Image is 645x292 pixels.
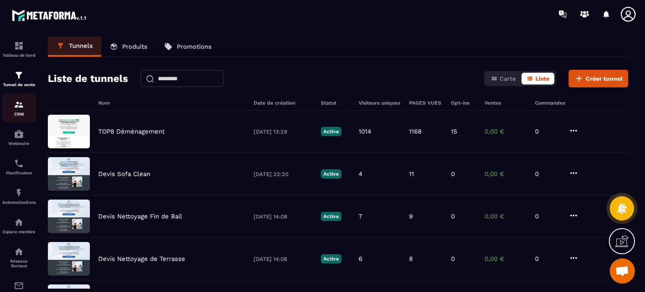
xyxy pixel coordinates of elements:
[610,258,635,284] a: Ouvrir le chat
[409,170,414,178] p: 11
[69,42,93,50] p: Tunnels
[359,100,401,106] h6: Visiteurs uniques
[535,170,560,178] p: 0
[2,240,36,274] a: social-networksocial-networkRéseaux Sociaux
[2,82,36,87] p: Tunnel de vente
[48,115,90,148] img: image
[2,182,36,211] a: automationsautomationsAutomatisations
[409,128,422,135] p: 1168
[485,100,527,106] h6: Ventes
[451,255,455,263] p: 0
[485,213,527,220] p: 0,00 €
[2,229,36,234] p: Espace membre
[321,169,341,179] p: Active
[177,43,212,50] p: Promotions
[359,213,362,220] p: 7
[2,141,36,146] p: Webinaire
[14,217,24,227] img: automations
[48,37,101,57] a: Tunnels
[451,213,455,220] p: 0
[321,127,341,136] p: Active
[48,200,90,233] img: image
[98,100,245,106] h6: Nom
[14,281,24,291] img: email
[409,255,413,263] p: 8
[409,213,413,220] p: 9
[451,128,457,135] p: 15
[2,34,36,64] a: formationformationTableau de bord
[2,259,36,268] p: Réseaux Sociaux
[535,213,560,220] p: 0
[12,8,87,23] img: logo
[14,247,24,257] img: social-network
[500,75,516,82] span: Carte
[2,112,36,116] p: CRM
[451,170,455,178] p: 0
[2,123,36,152] a: automationsautomationsWebinaire
[156,37,220,57] a: Promotions
[485,255,527,263] p: 0,00 €
[569,70,628,87] button: Créer tunnel
[2,53,36,58] p: Tableau de bord
[14,129,24,139] img: automations
[101,37,156,57] a: Produits
[48,157,90,191] img: image
[321,212,341,221] p: Active
[2,64,36,93] a: formationformationTunnel de vente
[586,74,623,83] span: Créer tunnel
[409,100,443,106] h6: PAGES VUES
[2,93,36,123] a: formationformationCRM
[321,254,341,263] p: Active
[321,100,350,106] h6: Statut
[98,170,150,178] p: Devis Sofa Clean
[359,128,371,135] p: 1014
[2,200,36,205] p: Automatisations
[14,41,24,51] img: formation
[48,70,128,87] h2: Liste de tunnels
[254,256,312,262] p: [DATE] 14:08
[535,128,560,135] p: 0
[486,73,521,84] button: Carte
[2,171,36,175] p: Planificateur
[2,211,36,240] a: automationsautomationsEspace membre
[14,188,24,198] img: automations
[535,75,549,82] span: Liste
[359,170,362,178] p: 4
[254,171,312,177] p: [DATE] 22:20
[98,213,182,220] p: Devis Nettoyage Fin de Bail
[485,128,527,135] p: 0,00 €
[14,100,24,110] img: formation
[98,255,185,263] p: Devis Nettoyage de Terrasse
[451,100,476,106] h6: Opt-ins
[535,100,565,106] h6: Commandes
[48,242,90,276] img: image
[122,43,147,50] p: Produits
[2,152,36,182] a: schedulerschedulerPlanificateur
[254,129,312,135] p: [DATE] 13:29
[14,70,24,80] img: formation
[98,128,165,135] p: TOP8 Déménagement
[485,170,527,178] p: 0,00 €
[14,158,24,168] img: scheduler
[254,213,312,220] p: [DATE] 14:08
[359,255,362,263] p: 6
[522,73,554,84] button: Liste
[254,100,312,106] h6: Date de création
[535,255,560,263] p: 0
